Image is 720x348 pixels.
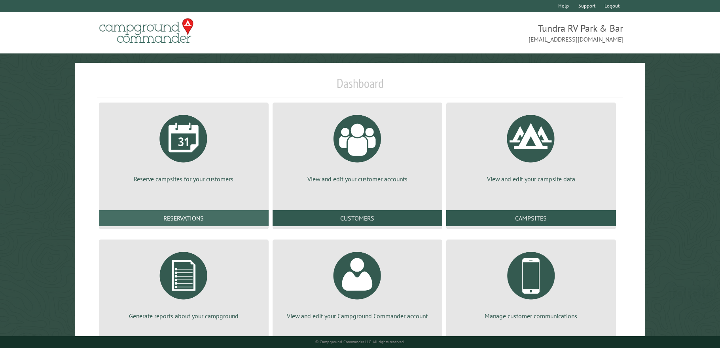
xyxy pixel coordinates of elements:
img: Campground Commander [97,15,196,46]
p: View and edit your customer accounts [282,175,433,183]
a: Generate reports about your campground [108,246,259,320]
p: Manage customer communications [456,312,606,320]
a: Campsites [446,210,616,226]
p: Reserve campsites for your customers [108,175,259,183]
a: View and edit your campsite data [456,109,606,183]
a: Reserve campsites for your customers [108,109,259,183]
small: © Campground Commander LLC. All rights reserved. [315,339,405,344]
a: Manage customer communications [456,246,606,320]
span: Tundra RV Park & Bar [EMAIL_ADDRESS][DOMAIN_NAME] [360,22,623,44]
p: View and edit your campsite data [456,175,606,183]
p: Generate reports about your campground [108,312,259,320]
a: Customers [273,210,442,226]
a: View and edit your Campground Commander account [282,246,433,320]
a: Reservations [99,210,269,226]
p: View and edit your Campground Commander account [282,312,433,320]
h1: Dashboard [97,76,623,97]
a: View and edit your customer accounts [282,109,433,183]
